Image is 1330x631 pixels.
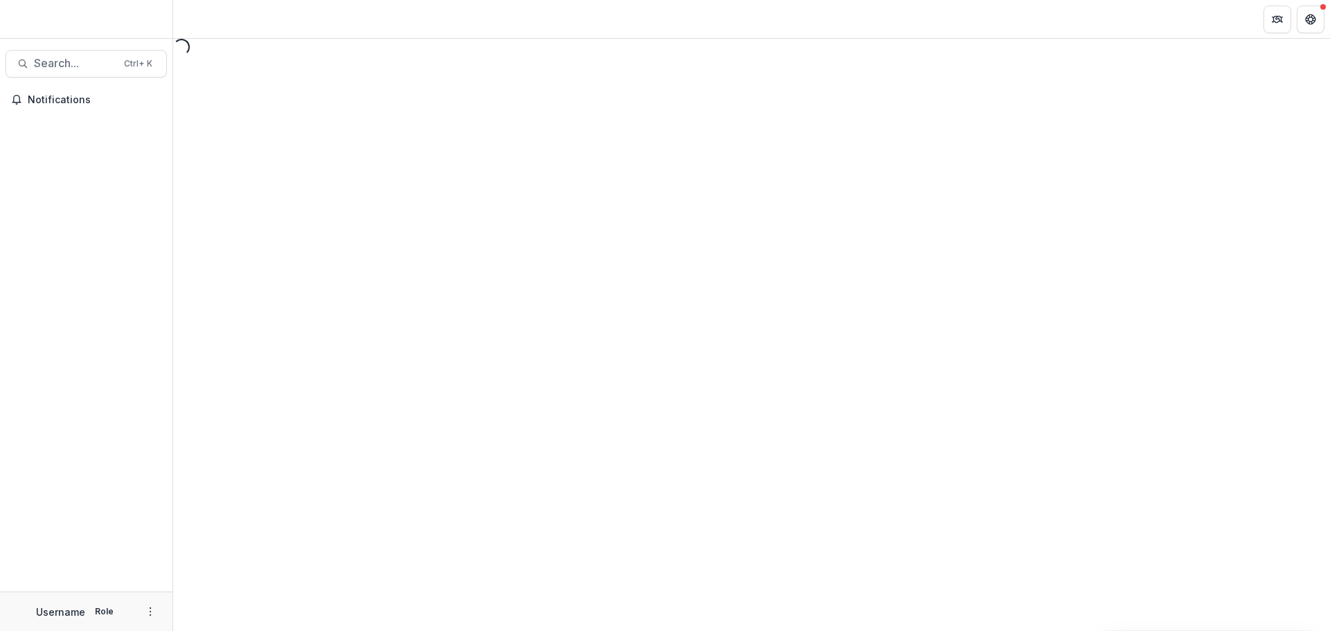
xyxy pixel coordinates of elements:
button: Partners [1263,6,1291,33]
button: Get Help [1297,6,1324,33]
button: Notifications [6,89,167,111]
span: Search... [34,57,116,70]
div: Ctrl + K [121,56,155,71]
button: More [142,603,159,620]
p: Role [91,605,118,618]
span: Notifications [28,94,161,106]
p: Username [36,605,85,619]
button: Search... [6,50,167,78]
